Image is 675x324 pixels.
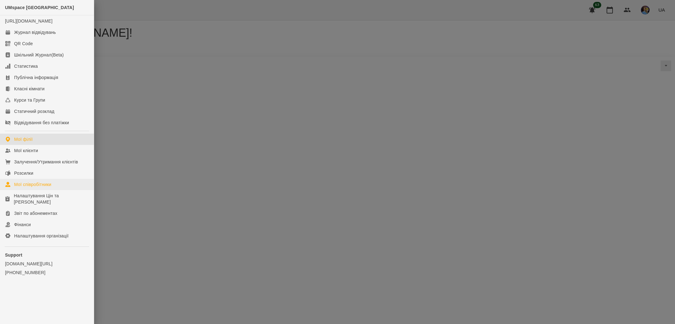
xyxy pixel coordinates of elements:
div: Фінанси [14,221,31,228]
div: Мої філії [14,136,33,142]
div: Класні кімнати [14,86,45,92]
div: Звіт по абонементах [14,210,57,216]
div: Налаштування організації [14,233,69,239]
div: Відвідування без платіжки [14,120,69,126]
div: Залучення/Утримання клієнтів [14,159,78,165]
a: [DOMAIN_NAME][URL] [5,261,89,267]
div: Шкільний Журнал(Beta) [14,52,64,58]
div: Курси та Групи [14,97,45,103]
a: [URL][DOMAIN_NAME] [5,19,52,24]
div: Мої співробітники [14,181,51,188]
a: [PHONE_NUMBER] [5,269,89,276]
div: Налаштування Цін та [PERSON_NAME] [14,193,89,205]
div: Мої клієнти [14,147,38,154]
span: UMspace [GEOGRAPHIC_DATA] [5,5,74,10]
p: Support [5,252,89,258]
div: QR Code [14,40,33,47]
div: Журнал відвідувань [14,29,56,35]
div: Статистика [14,63,38,69]
div: Статичний розклад [14,108,54,114]
div: Розсилки [14,170,33,176]
div: Публічна інформація [14,74,58,81]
